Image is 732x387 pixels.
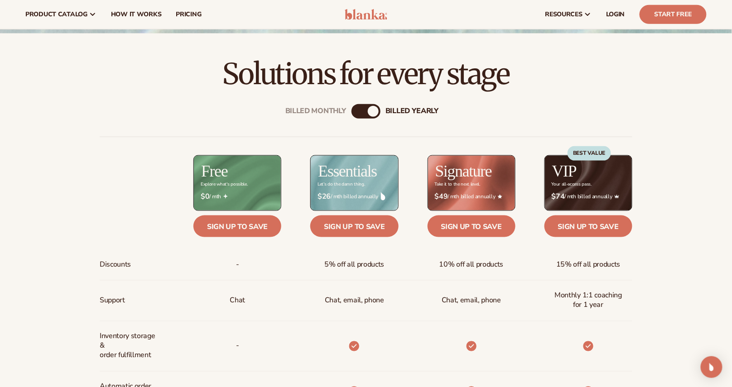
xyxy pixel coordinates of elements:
span: Discounts [100,256,131,273]
span: pricing [176,11,201,18]
span: product catalog [25,11,87,18]
span: / mth [201,192,274,201]
p: - [236,338,239,354]
h2: Signature [435,163,492,179]
span: 10% off all products [439,256,504,273]
span: Inventory storage & order fulfillment [100,328,160,363]
img: Essentials_BG_9050f826-5aa9-47d9-a362-757b82c62641.jpg [311,156,398,210]
span: Support [100,292,125,309]
p: Chat [230,292,245,309]
img: drop.png [381,192,385,201]
span: resources [545,11,583,18]
img: VIP_BG_199964bd-3653-43bc-8a67-789d2d7717b9.jpg [545,156,632,210]
a: Sign up to save [193,215,281,237]
div: Billed Monthly [285,107,346,115]
img: Signature_BG_eeb718c8-65ac-49e3-a4e5-327c6aa73146.jpg [428,156,515,210]
span: LOGIN [606,11,625,18]
div: Your all-access pass. [552,182,592,187]
span: Monthly 1:1 coaching for 1 year [552,287,625,314]
img: Free_Icon_bb6e7c7e-73f8-44bd-8ed0-223ea0fc522e.png [223,194,228,199]
span: / mth billed annually [318,192,391,201]
div: Take it to the next level. [435,182,481,187]
img: logo [345,9,388,20]
a: Sign up to save [310,215,398,237]
a: Sign up to save [428,215,515,237]
span: - [236,256,239,273]
div: Let’s do the damn thing. [318,182,365,187]
img: Crown_2d87c031-1b5a-4345-8312-a4356ddcde98.png [615,194,619,199]
a: Start Free [640,5,707,24]
h2: Essentials [318,163,377,179]
img: free_bg.png [194,156,281,210]
span: 15% off all products [556,256,621,273]
strong: $49 [435,192,448,201]
strong: $0 [201,192,209,201]
span: / mth billed annually [552,192,625,201]
div: BEST VALUE [568,146,611,161]
a: Sign up to save [544,215,632,237]
span: How It Works [111,11,162,18]
div: Explore what's possible. [201,182,247,187]
span: Chat, email, phone [442,292,501,309]
strong: $74 [552,192,565,201]
p: Chat, email, phone [325,292,384,309]
h2: Solutions for every stage [25,59,707,89]
h2: VIP [552,163,577,179]
img: Star_6.png [498,195,502,199]
div: Open Intercom Messenger [701,356,722,378]
strong: $26 [318,192,331,201]
span: 5% off all products [325,256,385,273]
span: / mth billed annually [435,192,508,201]
h2: Free [201,163,227,179]
div: billed Yearly [385,107,438,115]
